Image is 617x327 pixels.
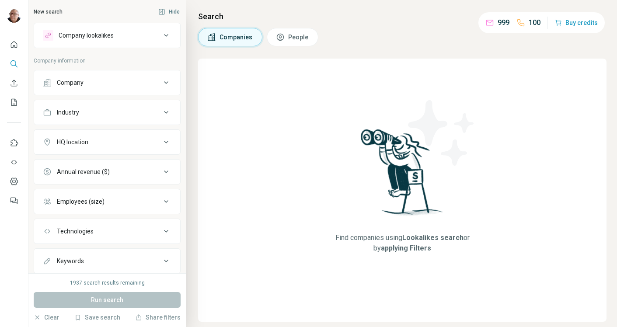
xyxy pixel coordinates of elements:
[381,244,431,252] span: applying Filters
[135,313,181,322] button: Share filters
[7,75,21,91] button: Enrich CSV
[57,257,84,265] div: Keywords
[34,191,180,212] button: Employees (size)
[220,33,253,42] span: Companies
[34,8,63,16] div: New search
[70,279,145,287] div: 1937 search results remaining
[57,108,79,117] div: Industry
[34,250,180,271] button: Keywords
[34,25,180,46] button: Company lookalikes
[331,233,473,254] span: Find companies using or by
[7,135,21,151] button: Use Surfe on LinkedIn
[34,102,180,123] button: Industry
[34,161,180,182] button: Annual revenue ($)
[198,10,607,23] h4: Search
[7,56,21,72] button: Search
[529,17,540,28] p: 100
[7,193,21,209] button: Feedback
[402,94,481,172] img: Surfe Illustration - Stars
[34,313,59,322] button: Clear
[7,94,21,110] button: My lists
[7,154,21,170] button: Use Surfe API
[74,313,120,322] button: Save search
[357,127,448,224] img: Surfe Illustration - Woman searching with binoculars
[34,221,180,242] button: Technologies
[402,233,464,242] span: Lookalikes search
[7,37,21,52] button: Quick start
[152,5,186,18] button: Hide
[57,197,105,206] div: Employees (size)
[59,31,114,40] div: Company lookalikes
[288,33,309,42] span: People
[57,138,88,146] div: HQ location
[34,132,180,153] button: HQ location
[57,227,94,236] div: Technologies
[57,167,110,176] div: Annual revenue ($)
[498,17,509,28] p: 999
[57,78,84,87] div: Company
[34,72,180,93] button: Company
[7,9,21,23] img: Avatar
[34,57,181,65] p: Company information
[555,17,598,29] button: Buy credits
[7,174,21,189] button: Dashboard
